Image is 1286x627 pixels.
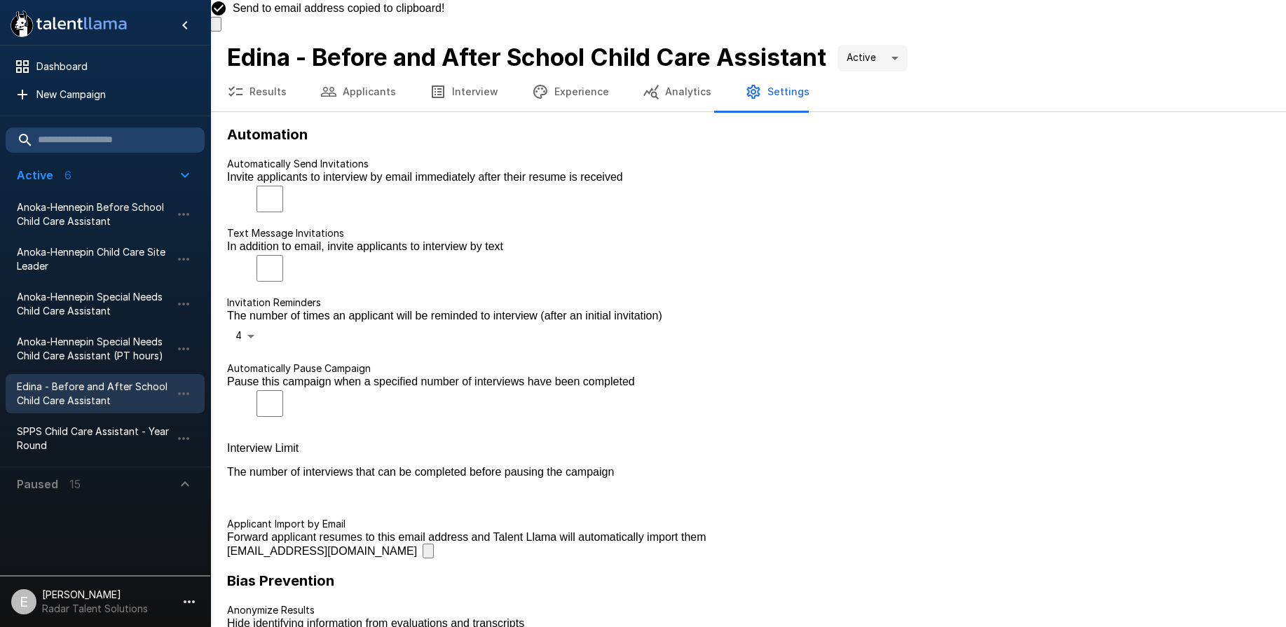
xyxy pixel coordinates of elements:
[227,126,308,143] b: Automation
[413,72,515,111] button: Interview
[227,171,1269,184] span: Invite applicants to interview by email immediately after their resume is received
[837,45,908,71] div: Active
[227,361,1269,375] p: Automatically Pause Campaign
[728,72,826,111] button: Settings
[227,572,334,589] b: Bias Prevention
[626,72,728,111] button: Analytics
[227,240,1269,253] span: In addition to email, invite applicants to interview by text
[227,603,1269,617] p: Anonymize Results
[227,531,1269,544] span: Forward applicant resumes to this email address and Talent Llama will automatically import them
[233,2,444,15] p: Send to email address copied to clipboard!
[227,296,1269,310] p: Invitation Reminders
[227,43,826,71] b: Edina - Before and After School Child Care Assistant
[227,226,1269,240] p: Text Message Invitations
[210,17,221,32] button: close
[303,72,413,111] button: Applicants
[227,545,417,558] span: [EMAIL_ADDRESS][DOMAIN_NAME]
[227,442,1269,455] p: Interview Limit
[227,310,1269,322] span: The number of times an applicant will be reminded to interview (after an initial invitation)
[227,157,1269,171] p: Automatically Send Invitations
[227,517,1269,531] p: Applicant Import by Email
[515,72,626,111] button: Experience
[227,466,1269,478] span: The number of interviews that can be completed before pausing the campaign
[210,72,303,111] button: Results
[227,322,264,350] div: 4
[227,375,1269,388] span: Pause this campaign when a specified number of interviews have been completed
